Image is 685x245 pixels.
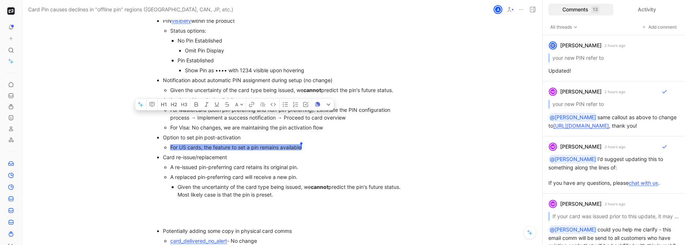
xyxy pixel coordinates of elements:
[7,7,15,15] img: Brex
[550,88,556,95] div: M
[494,6,502,13] div: A
[163,134,409,141] div: Option to set pin post-activation
[311,184,328,190] strong: cannot
[178,56,409,64] div: Pin Established
[163,17,409,25] div: PIN within the product
[641,23,679,31] button: Add comment
[233,98,246,110] button: A
[648,23,677,31] span: Add comment
[548,4,613,15] div: Comments13
[615,4,680,15] div: Activity
[163,96,409,104] div: Activation with a single click/tap
[163,76,409,84] div: Notification about automatic PIN assignment during setup (no change)
[28,5,233,14] span: Card Pin causes declines in "offline pin" regions ([GEOGRAPHIC_DATA], CAN, JP, etc.)
[172,18,191,24] a: visibility
[550,143,556,150] div: M
[6,6,16,16] button: Brex
[170,86,409,94] div: Given the uncertainty of the card type being issued, we predict the pin's future status.
[185,66,409,74] div: Show Pin as •••• with 1234 visible upon hovering
[170,163,409,171] div: A re-issued pin-preferring card retains its original pin.
[163,227,409,235] div: Potentially adding some copy in physical card comms
[548,23,580,31] button: All threads
[170,238,227,244] a: card_delivered_no_alert
[560,200,602,208] div: [PERSON_NAME]
[170,27,409,34] div: Status options:
[560,142,602,151] div: [PERSON_NAME]
[178,183,409,198] div: Given the uncertainty of the card type being issued, we predict the pin's future status. Most lik...
[163,153,409,161] div: Card re-issue/replacement
[170,237,409,245] div: - No change
[550,201,556,207] div: M
[185,47,409,54] div: Omit Pin Display
[550,23,578,31] span: All threads
[604,88,625,95] p: 2 hours ago
[604,143,625,150] p: 3 hours ago
[178,37,409,44] div: No Pin Established
[550,42,556,49] img: avatar
[604,201,625,207] p: 3 hours ago
[170,144,301,150] span: For US cards, the feature to set a pin remains available
[170,124,409,131] div: For Visa: No changes, we are maintaining the pin activation flow
[560,87,602,96] div: [PERSON_NAME]
[304,87,321,93] strong: cannot
[560,41,602,50] div: [PERSON_NAME]
[591,6,599,13] div: 13
[604,42,625,49] p: 2 hours ago
[170,106,409,121] div: For Mastercard (both pin-preferring and non-pin-preferring): Eliminate the PIN configuration proc...
[170,173,409,181] div: A replaced pin-preferring card will receive a new pin.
